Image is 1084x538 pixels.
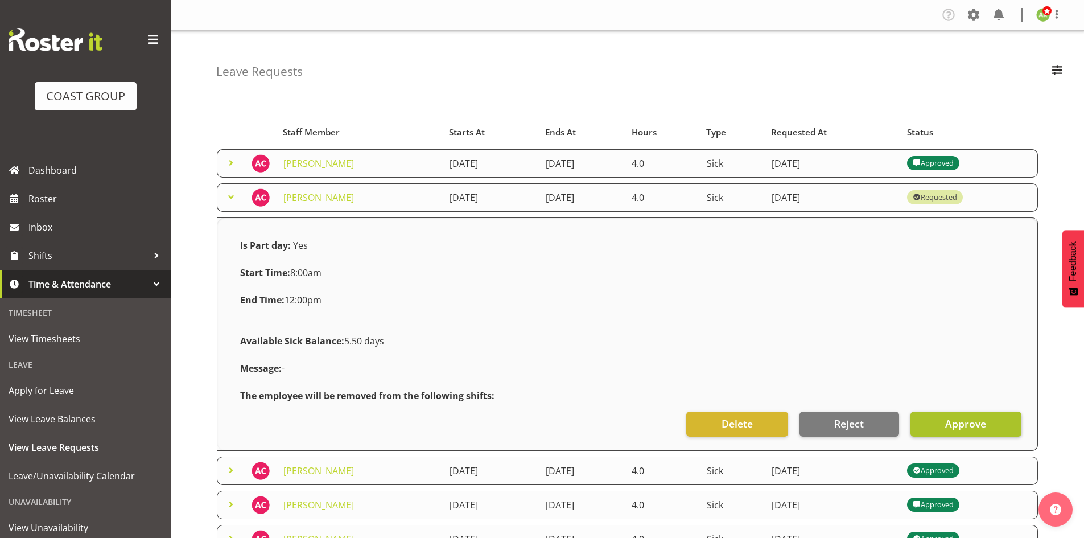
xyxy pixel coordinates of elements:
div: Leave [3,353,168,376]
strong: The employee will be removed from the following shifts: [240,389,494,402]
div: Approved [913,498,954,512]
img: Rosterit website logo [9,28,102,51]
img: angela-kerrigan9606.jpg [1036,8,1050,22]
span: Time & Attendance [28,276,148,293]
div: - [233,355,1021,382]
span: Dashboard [28,162,165,179]
td: [DATE] [765,149,900,178]
td: [DATE] [765,491,900,519]
div: Requested [913,191,957,204]
a: View Leave Balances [3,405,168,433]
span: View Leave Balances [9,410,162,428]
span: Yes [293,239,308,252]
td: [DATE] [443,183,539,212]
td: [DATE] [539,457,625,485]
span: Apply for Leave [9,382,162,399]
span: Delete [722,416,753,431]
h4: Leave Requests [216,65,303,78]
div: Approved [913,157,954,170]
td: [DATE] [443,457,539,485]
span: Shifts [28,247,148,264]
a: Apply for Leave [3,376,168,405]
div: COAST GROUP [46,88,125,105]
img: amanda-craig9916.jpg [252,188,270,207]
td: 4.0 [625,149,700,178]
strong: Available Sick Balance: [240,335,344,347]
img: help-xxl-2.png [1050,504,1061,515]
span: View Timesheets [9,330,162,347]
button: Filter Employees [1045,59,1069,84]
button: Approve [910,412,1021,437]
span: 12:00pm [240,294,322,306]
button: Feedback - Show survey [1062,230,1084,307]
span: Status [907,126,933,139]
td: 4.0 [625,491,700,519]
strong: End Time: [240,294,285,306]
span: Reject [834,416,864,431]
div: 5.50 days [233,327,1021,355]
strong: Is Part day: [240,239,291,252]
span: Type [706,126,726,139]
td: Sick [700,183,765,212]
span: Starts At [449,126,485,139]
span: 8:00am [240,266,322,279]
td: [DATE] [443,491,539,519]
div: Timesheet [3,301,168,325]
img: amanda-craig9916.jpg [252,154,270,173]
td: [DATE] [765,183,900,212]
span: Approve [945,416,986,431]
td: 4.0 [625,183,700,212]
span: Leave/Unavailability Calendar [9,467,162,484]
a: [PERSON_NAME] [283,499,354,511]
span: View Unavailability [9,519,162,536]
td: [DATE] [443,149,539,178]
strong: Start Time: [240,266,290,279]
span: Staff Member [283,126,340,139]
a: View Timesheets [3,325,168,353]
span: Roster [28,190,165,207]
td: Sick [700,457,765,485]
button: Reject [799,412,899,437]
strong: Message: [240,362,282,375]
span: Hours [632,126,657,139]
button: Delete [686,412,788,437]
span: View Leave Requests [9,439,162,456]
div: Unavailability [3,490,168,514]
div: Approved [913,464,954,478]
td: Sick [700,149,765,178]
span: Inbox [28,219,165,236]
td: [DATE] [539,149,625,178]
a: Leave/Unavailability Calendar [3,462,168,490]
td: [DATE] [765,457,900,485]
a: [PERSON_NAME] [283,191,354,204]
span: Ends At [545,126,576,139]
a: [PERSON_NAME] [283,157,354,170]
span: Feedback [1068,241,1078,281]
td: [DATE] [539,491,625,519]
a: [PERSON_NAME] [283,465,354,477]
td: Sick [700,491,765,519]
td: 4.0 [625,457,700,485]
img: amanda-craig9916.jpg [252,462,270,480]
img: amanda-craig9916.jpg [252,496,270,514]
a: View Leave Requests [3,433,168,462]
td: [DATE] [539,183,625,212]
span: Requested At [771,126,827,139]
